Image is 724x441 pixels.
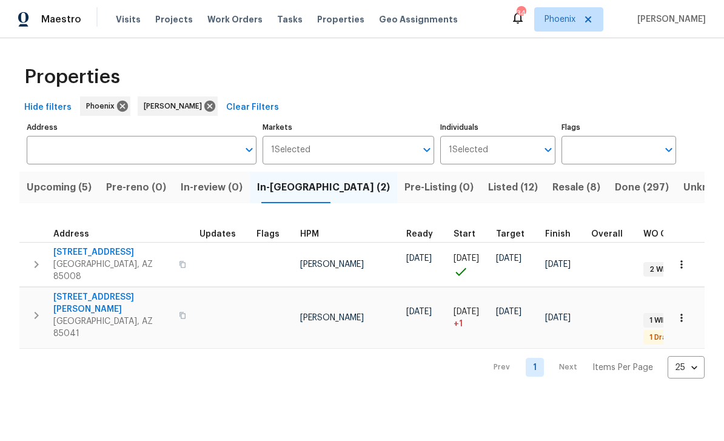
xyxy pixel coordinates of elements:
[53,291,172,315] span: [STREET_ADDRESS][PERSON_NAME]
[300,260,364,269] span: [PERSON_NAME]
[517,7,525,19] div: 34
[454,254,479,263] span: [DATE]
[19,96,76,119] button: Hide filters
[496,230,535,238] div: Target renovation project end date
[138,96,218,116] div: [PERSON_NAME]
[256,230,280,238] span: Flags
[241,141,258,158] button: Open
[263,124,435,131] label: Markets
[591,230,634,238] div: Days past target finish date
[645,332,679,343] span: 1 Draft
[226,100,279,115] span: Clear Filters
[440,124,555,131] label: Individuals
[592,362,653,374] p: Items Per Page
[488,179,538,196] span: Listed (12)
[482,356,705,379] nav: Pagination Navigation
[454,318,463,330] span: + 1
[526,358,544,377] a: Goto page 1
[53,315,172,340] span: [GEOGRAPHIC_DATA], AZ 85041
[496,308,521,316] span: [DATE]
[406,230,433,238] span: Ready
[406,254,432,263] span: [DATE]
[645,315,672,326] span: 1 WIP
[632,13,706,25] span: [PERSON_NAME]
[454,230,486,238] div: Actual renovation start date
[181,179,243,196] span: In-review (0)
[545,260,571,269] span: [DATE]
[545,230,582,238] div: Projected renovation finish date
[449,287,491,349] td: Project started 1 days late
[221,96,284,119] button: Clear Filters
[106,179,166,196] span: Pre-reno (0)
[257,179,390,196] span: In-[GEOGRAPHIC_DATA] (2)
[41,13,81,25] span: Maestro
[379,13,458,25] span: Geo Assignments
[496,254,521,263] span: [DATE]
[53,258,172,283] span: [GEOGRAPHIC_DATA], AZ 85008
[540,141,557,158] button: Open
[80,96,130,116] div: Phoenix
[27,124,256,131] label: Address
[86,100,119,112] span: Phoenix
[668,352,705,383] div: 25
[545,13,575,25] span: Phoenix
[545,230,571,238] span: Finish
[144,100,207,112] span: [PERSON_NAME]
[449,145,488,155] span: 1 Selected
[27,179,92,196] span: Upcoming (5)
[116,13,141,25] span: Visits
[591,230,623,238] span: Overall
[406,308,432,316] span: [DATE]
[199,230,236,238] span: Updates
[24,100,72,115] span: Hide filters
[300,314,364,322] span: [PERSON_NAME]
[449,242,491,286] td: Project started on time
[207,13,263,25] span: Work Orders
[552,179,600,196] span: Resale (8)
[277,15,303,24] span: Tasks
[643,230,710,238] span: WO Completion
[561,124,676,131] label: Flags
[545,314,571,322] span: [DATE]
[24,71,120,83] span: Properties
[155,13,193,25] span: Projects
[404,179,474,196] span: Pre-Listing (0)
[454,230,475,238] span: Start
[454,308,479,316] span: [DATE]
[645,264,674,275] span: 2 WIP
[271,145,310,155] span: 1 Selected
[317,13,364,25] span: Properties
[660,141,677,158] button: Open
[406,230,444,238] div: Earliest renovation start date (first business day after COE or Checkout)
[53,230,89,238] span: Address
[300,230,319,238] span: HPM
[615,179,669,196] span: Done (297)
[53,246,172,258] span: [STREET_ADDRESS]
[496,230,525,238] span: Target
[418,141,435,158] button: Open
